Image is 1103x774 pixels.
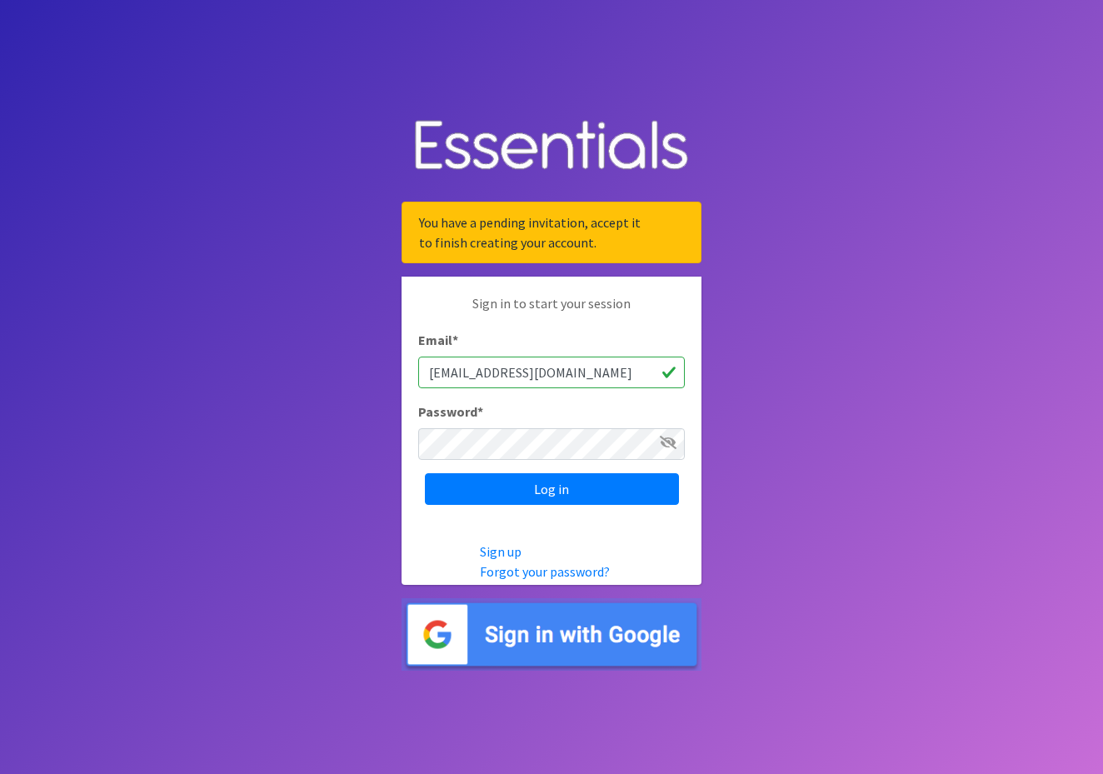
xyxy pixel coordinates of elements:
[477,403,483,420] abbr: required
[402,598,701,671] img: Sign in with Google
[402,103,701,189] img: Human Essentials
[480,543,522,560] a: Sign up
[418,330,458,350] label: Email
[452,332,458,348] abbr: required
[418,293,685,330] p: Sign in to start your session
[425,473,679,505] input: Log in
[480,563,610,580] a: Forgot your password?
[418,402,483,422] label: Password
[402,202,701,263] div: You have a pending invitation, accept it to finish creating your account.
